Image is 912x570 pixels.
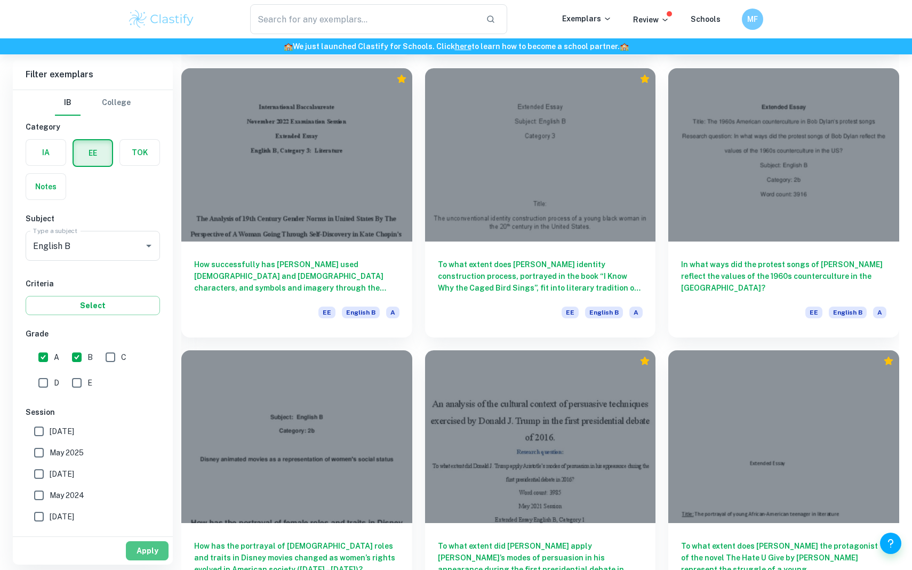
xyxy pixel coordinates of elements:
[455,42,471,51] a: here
[55,90,131,116] div: Filter type choice
[26,328,160,340] h6: Grade
[126,541,169,560] button: Apply
[284,42,293,51] span: 🏫
[805,307,822,318] span: EE
[121,351,126,363] span: C
[873,307,886,318] span: A
[50,489,84,501] span: May 2024
[2,41,910,52] h6: We just launched Clastify for Schools. Click to learn how to become a school partner.
[620,42,629,51] span: 🏫
[26,406,160,418] h6: Session
[50,426,74,437] span: [DATE]
[629,307,643,318] span: A
[639,74,650,84] div: Premium
[50,447,84,459] span: May 2025
[829,307,867,318] span: English B
[562,307,579,318] span: EE
[26,140,66,165] button: IA
[26,278,160,290] h6: Criteria
[33,226,77,235] label: Type a subject
[26,174,66,199] button: Notes
[342,307,380,318] span: English B
[691,15,721,23] a: Schools
[127,9,195,30] img: Clastify logo
[883,356,894,366] div: Premium
[87,351,93,363] span: B
[318,307,335,318] span: EE
[87,377,92,389] span: E
[181,68,412,337] a: How successfully has [PERSON_NAME] used [DEMOGRAPHIC_DATA] and [DEMOGRAPHIC_DATA] characters, and...
[585,307,623,318] span: English B
[102,90,131,116] button: College
[50,511,74,523] span: [DATE]
[54,351,59,363] span: A
[13,60,173,90] h6: Filter exemplars
[880,533,901,554] button: Help and Feedback
[50,468,74,480] span: [DATE]
[562,13,612,25] p: Exemplars
[54,377,59,389] span: D
[747,13,759,25] h6: MF
[194,259,399,294] h6: How successfully has [PERSON_NAME] used [DEMOGRAPHIC_DATA] and [DEMOGRAPHIC_DATA] characters, and...
[668,68,899,337] a: In what ways did the protest songs of [PERSON_NAME] reflect the values of the 1960s countercultur...
[250,4,477,34] input: Search for any exemplars...
[26,296,160,315] button: Select
[639,356,650,366] div: Premium
[120,140,159,165] button: TOK
[26,121,160,133] h6: Category
[74,140,112,166] button: EE
[633,14,669,26] p: Review
[55,90,81,116] button: IB
[438,259,643,294] h6: To what extent does [PERSON_NAME] identity construction process, portrayed in the book “I Know Wh...
[681,259,886,294] h6: In what ways did the protest songs of [PERSON_NAME] reflect the values of the 1960s countercultur...
[141,238,156,253] button: Open
[396,74,407,84] div: Premium
[742,9,763,30] button: MF
[386,307,399,318] span: A
[425,68,656,337] a: To what extent does [PERSON_NAME] identity construction process, portrayed in the book “I Know Wh...
[26,213,160,224] h6: Subject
